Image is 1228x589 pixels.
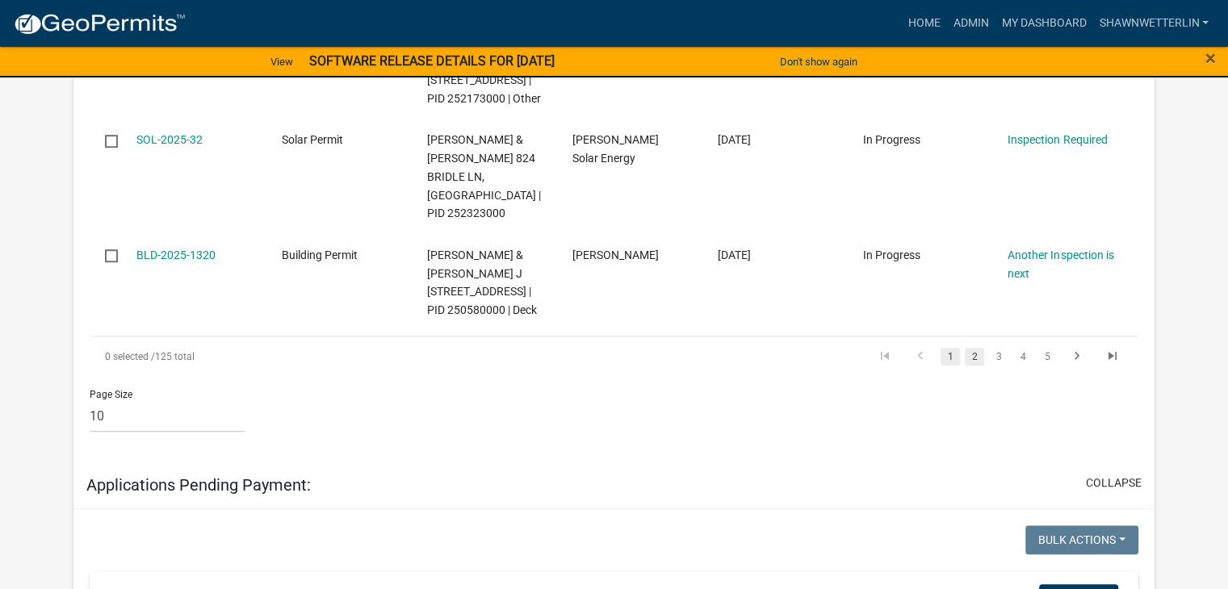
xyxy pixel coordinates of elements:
a: SOL-2025-32 [136,133,203,146]
span: Building Permit [282,249,358,261]
li: page 1 [938,343,962,370]
button: Bulk Actions [1025,525,1138,554]
button: Don't show again [773,48,864,75]
a: My Dashboard [995,8,1092,39]
a: 2 [965,348,984,366]
span: In Progress [862,249,920,261]
span: Solar Permit [282,133,343,146]
span: In Progress [862,133,920,146]
a: go to last page [1097,348,1128,366]
a: 3 [989,348,1008,366]
span: MAHR, TODD & SAMUEL 824 BRIDLE LN, Houston County | PID 252323000 [427,133,541,219]
a: Another Inspection is next [1008,249,1113,280]
span: 08/27/2025 [717,133,750,146]
a: go to first page [870,348,900,366]
h5: Applications Pending Payment: [86,475,311,495]
li: page 3 [987,343,1011,370]
a: 5 [1037,348,1057,366]
li: page 5 [1035,343,1059,370]
a: BLD-2025-1320 [136,249,216,261]
span: 08/27/2025 [717,249,750,261]
a: 1 [941,348,960,366]
a: go to previous page [905,348,936,366]
span: Scott Danielson [572,249,658,261]
span: Olson Solar Energy [572,133,658,165]
strong: SOFTWARE RELEASE DETAILS FOR [DATE] [309,53,555,69]
a: ShawnWetterlin [1092,8,1215,39]
li: page 2 [962,343,987,370]
span: × [1205,47,1216,69]
li: page 4 [1011,343,1035,370]
a: 4 [1013,348,1033,366]
a: Admin [946,8,995,39]
button: Close [1205,48,1216,68]
button: collapse [1086,474,1142,491]
span: ROSE,CELIA J | TRAY T HENDERSON 1411 COUNTY 25, Houston County | PID 252173000 | Other [427,19,541,105]
a: Home [901,8,946,39]
span: DANIELSON,SALLY K & SCOTT J 423 10TH ST S, Houston County | PID 250580000 | Deck [427,249,537,316]
span: 0 selected / [105,351,155,362]
a: View [264,48,300,75]
div: 125 total [90,336,503,377]
a: go to next page [1062,348,1092,366]
a: Inspection Required [1008,133,1107,146]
